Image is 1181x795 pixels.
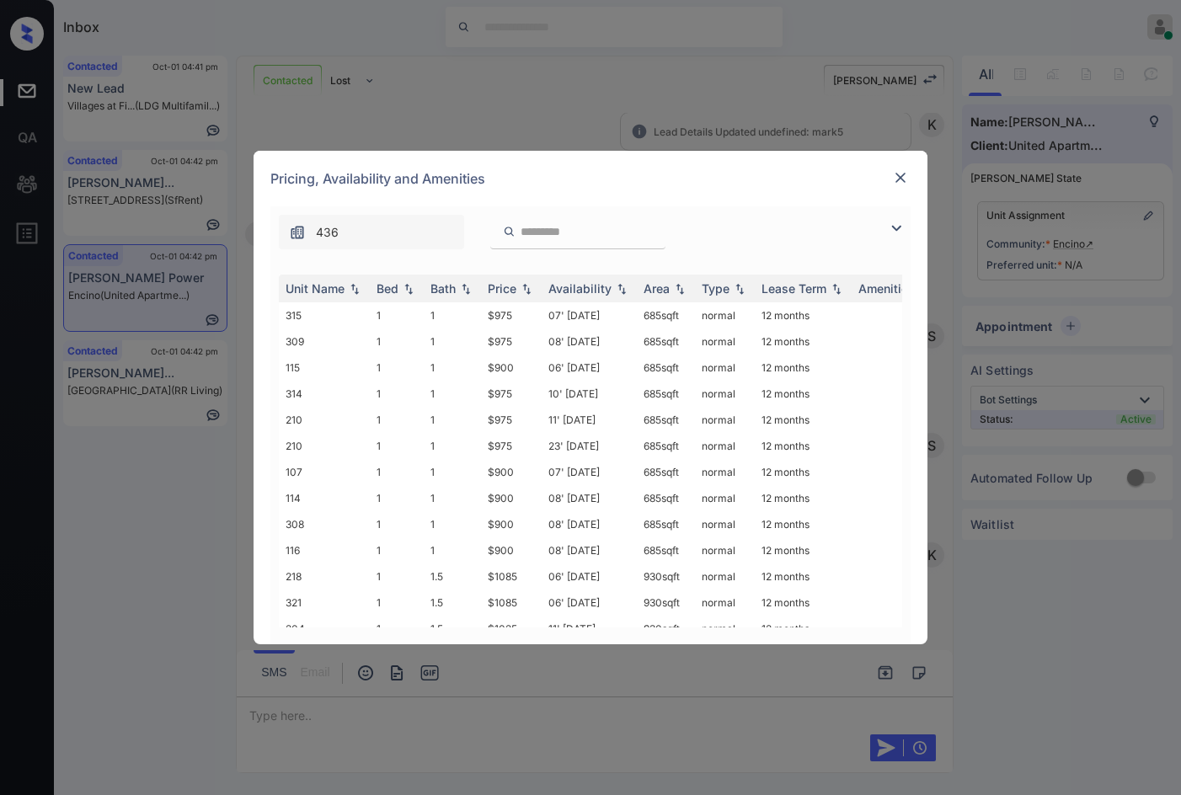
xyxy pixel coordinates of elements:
td: 1 [370,616,424,642]
td: 12 months [755,381,852,407]
td: 685 sqft [637,433,695,459]
td: 107 [279,459,370,485]
td: 1 [424,537,481,563]
td: 1 [424,511,481,537]
div: Bath [430,281,456,296]
td: 930 sqft [637,590,695,616]
td: 12 months [755,407,852,433]
div: Availability [548,281,612,296]
td: 12 months [755,302,852,328]
td: $900 [481,511,542,537]
td: 1 [370,590,424,616]
div: Pricing, Availability and Amenities [254,151,927,206]
td: 12 months [755,616,852,642]
td: $975 [481,381,542,407]
td: 321 [279,590,370,616]
td: 06' [DATE] [542,355,637,381]
td: 930 sqft [637,563,695,590]
td: 685 sqft [637,381,695,407]
td: normal [695,616,755,642]
img: sorting [457,283,474,295]
td: 1 [370,355,424,381]
td: normal [695,537,755,563]
td: 1 [424,328,481,355]
td: $1085 [481,563,542,590]
div: Unit Name [286,281,345,296]
td: normal [695,590,755,616]
td: 23' [DATE] [542,433,637,459]
td: $975 [481,302,542,328]
td: normal [695,563,755,590]
img: sorting [346,283,363,295]
td: 1 [370,563,424,590]
td: 08' [DATE] [542,328,637,355]
td: 210 [279,407,370,433]
td: 12 months [755,355,852,381]
td: 06' [DATE] [542,563,637,590]
td: 116 [279,537,370,563]
td: normal [695,328,755,355]
td: 10' [DATE] [542,381,637,407]
td: 685 sqft [637,328,695,355]
td: 12 months [755,563,852,590]
td: 218 [279,563,370,590]
td: normal [695,485,755,511]
td: normal [695,355,755,381]
td: 1 [370,511,424,537]
td: 314 [279,381,370,407]
td: 12 months [755,433,852,459]
td: $900 [481,459,542,485]
td: 11' [DATE] [542,616,637,642]
td: 12 months [755,511,852,537]
td: normal [695,459,755,485]
td: 1 [424,459,481,485]
img: sorting [828,283,845,295]
td: 08' [DATE] [542,485,637,511]
div: Price [488,281,516,296]
td: 1.5 [424,616,481,642]
div: Area [644,281,670,296]
td: $975 [481,407,542,433]
td: 685 sqft [637,511,695,537]
td: 930 sqft [637,616,695,642]
img: close [892,169,909,186]
td: 1 [424,485,481,511]
td: 115 [279,355,370,381]
td: 12 months [755,328,852,355]
td: $900 [481,485,542,511]
td: 685 sqft [637,407,695,433]
td: 204 [279,616,370,642]
td: 11' [DATE] [542,407,637,433]
div: Amenities [858,281,915,296]
span: 436 [316,223,339,242]
td: 12 months [755,590,852,616]
td: $975 [481,328,542,355]
td: 1.5 [424,563,481,590]
img: icon-zuma [886,218,906,238]
td: 12 months [755,459,852,485]
td: 1.5 [424,590,481,616]
td: 07' [DATE] [542,302,637,328]
td: normal [695,302,755,328]
img: sorting [613,283,630,295]
td: 685 sqft [637,302,695,328]
td: 08' [DATE] [542,537,637,563]
td: 1 [370,302,424,328]
img: icon-zuma [289,224,306,241]
td: 308 [279,511,370,537]
div: Bed [377,281,398,296]
td: $1085 [481,590,542,616]
img: sorting [400,283,417,295]
td: 1 [370,433,424,459]
td: 685 sqft [637,459,695,485]
td: 06' [DATE] [542,590,637,616]
td: 08' [DATE] [542,511,637,537]
td: 12 months [755,537,852,563]
td: 685 sqft [637,537,695,563]
td: $900 [481,355,542,381]
img: icon-zuma [503,224,516,239]
img: sorting [671,283,688,295]
td: 1 [370,537,424,563]
td: 1 [424,407,481,433]
td: normal [695,381,755,407]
